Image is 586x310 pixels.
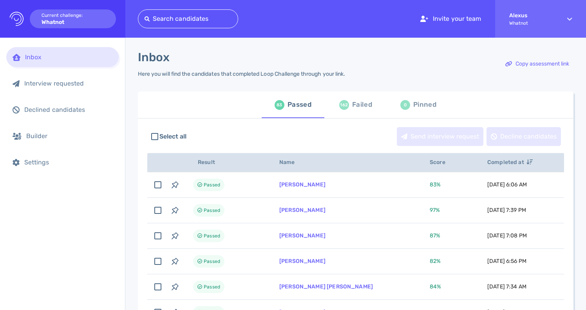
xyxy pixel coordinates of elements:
[509,20,553,26] span: Whatnot
[397,128,483,146] div: Send interview request
[430,258,441,264] span: 82 %
[288,99,311,111] div: Passed
[24,106,112,113] div: Declined candidates
[487,181,527,188] span: [DATE] 6:06 AM
[487,283,526,290] span: [DATE] 7:34 AM
[501,55,573,73] button: Copy assessment link
[430,232,440,239] span: 87 %
[279,258,326,264] a: [PERSON_NAME]
[204,231,220,241] span: Passed
[487,159,533,166] span: Completed at
[487,127,561,146] button: Decline candidates
[204,180,220,190] span: Passed
[352,99,372,111] div: Failed
[204,282,220,292] span: Passed
[487,128,561,146] div: Decline candidates
[397,127,483,146] button: Send interview request
[184,153,270,172] th: Result
[501,55,573,73] div: Copy assessment link
[400,100,410,110] div: 0
[275,100,284,110] div: 83
[487,232,527,239] span: [DATE] 7:08 PM
[279,283,373,290] a: [PERSON_NAME] [PERSON_NAME]
[24,80,112,87] div: Interview requested
[138,50,170,64] h1: Inbox
[24,159,112,166] div: Settings
[279,207,326,213] a: [PERSON_NAME]
[430,159,454,166] span: Score
[138,71,345,77] div: Here you will find the candidates that completed Loop Challenge through your link.
[413,99,436,111] div: Pinned
[430,207,440,213] span: 97 %
[25,53,112,61] div: Inbox
[487,258,526,264] span: [DATE] 6:56 PM
[279,159,304,166] span: Name
[279,181,326,188] a: [PERSON_NAME]
[509,12,553,19] strong: Alexus
[26,132,112,140] div: Builder
[204,206,220,215] span: Passed
[430,283,441,290] span: 84 %
[339,100,349,110] div: 162
[204,257,220,266] span: Passed
[159,132,187,141] span: Select all
[430,181,441,188] span: 83 %
[487,207,526,213] span: [DATE] 7:39 PM
[279,232,326,239] a: [PERSON_NAME]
